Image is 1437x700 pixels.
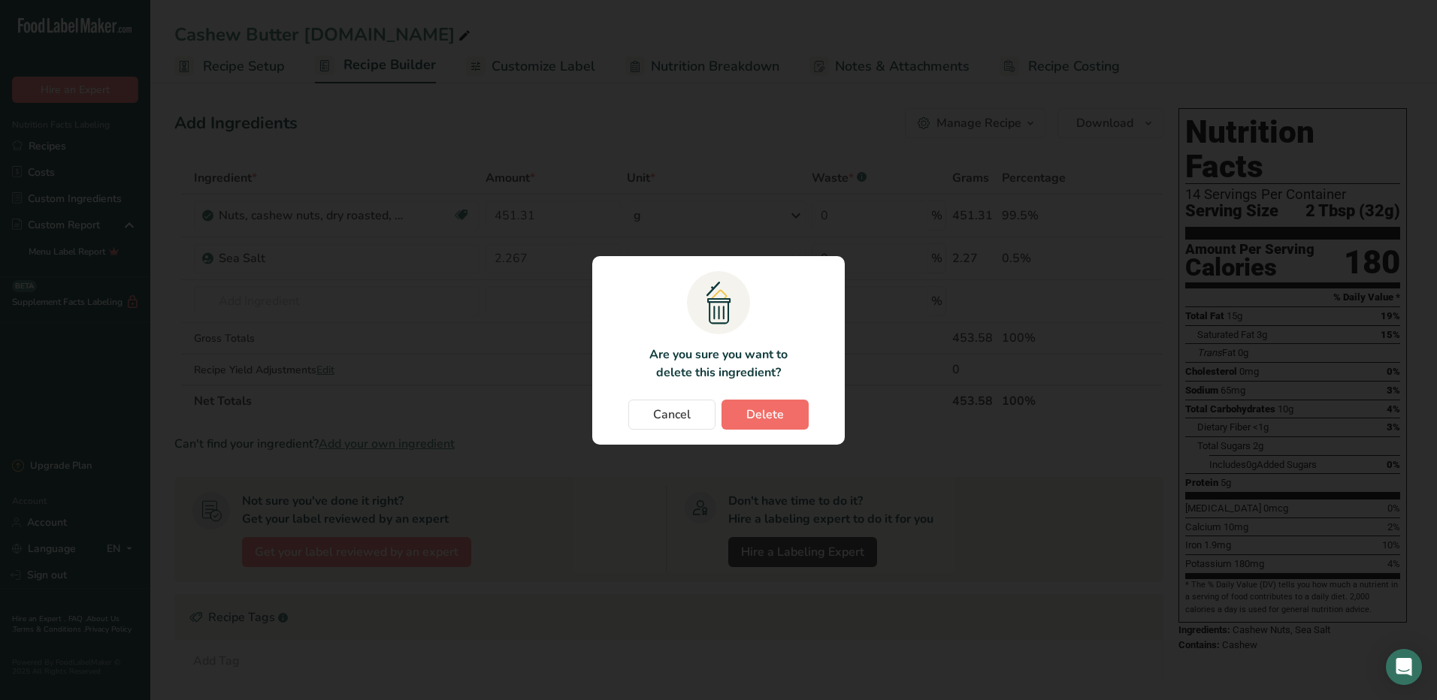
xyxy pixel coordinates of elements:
button: Cancel [628,400,715,430]
span: Cancel [653,406,691,424]
p: Are you sure you want to delete this ingredient? [640,345,796,382]
button: Delete [722,400,809,430]
div: Open Intercom Messenger [1386,649,1422,685]
span: Delete [746,406,784,424]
